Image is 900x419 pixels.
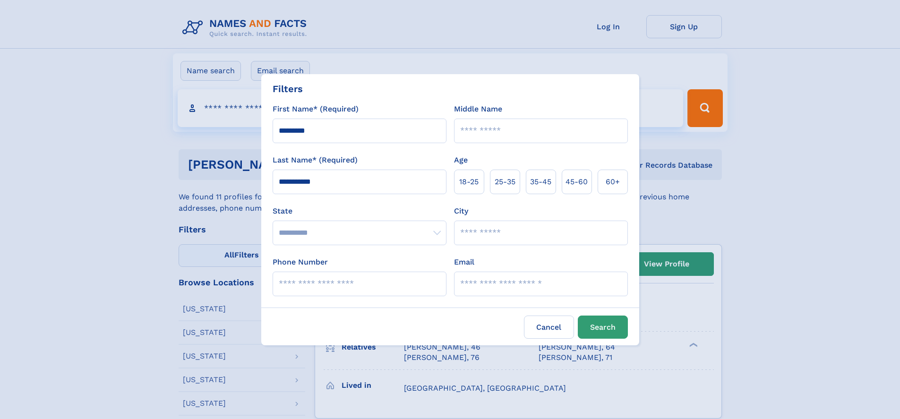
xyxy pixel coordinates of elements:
[566,176,588,188] span: 45‑60
[578,316,628,339] button: Search
[530,176,551,188] span: 35‑45
[524,316,574,339] label: Cancel
[454,205,468,217] label: City
[454,154,468,166] label: Age
[606,176,620,188] span: 60+
[459,176,479,188] span: 18‑25
[273,82,303,96] div: Filters
[454,257,474,268] label: Email
[495,176,515,188] span: 25‑35
[273,103,359,115] label: First Name* (Required)
[273,257,328,268] label: Phone Number
[273,154,358,166] label: Last Name* (Required)
[454,103,502,115] label: Middle Name
[273,205,446,217] label: State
